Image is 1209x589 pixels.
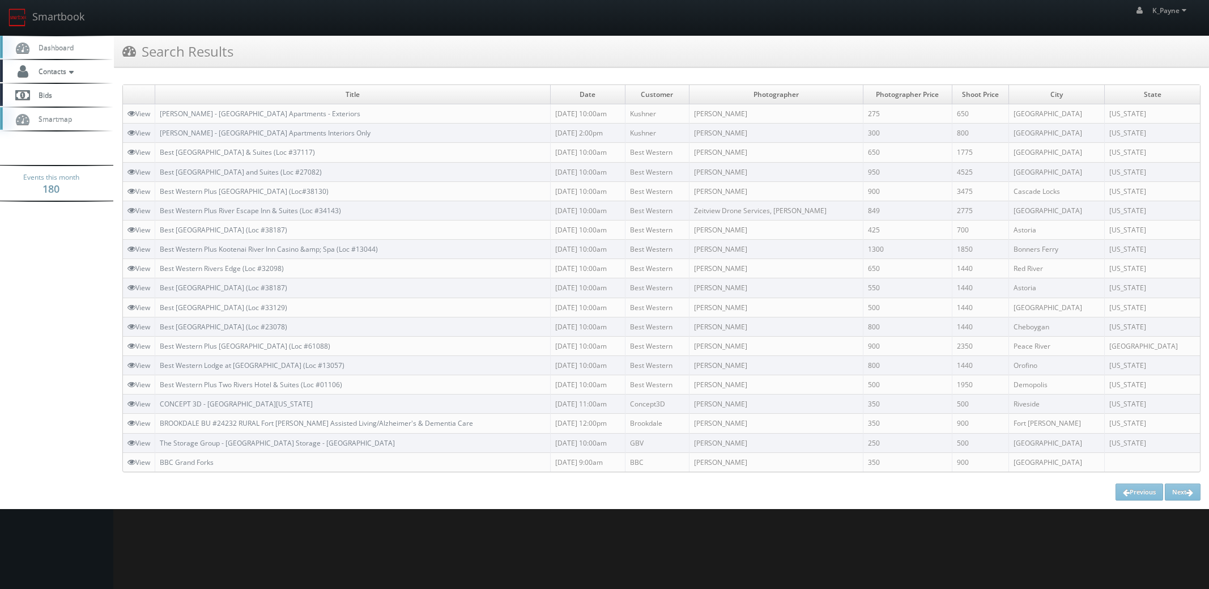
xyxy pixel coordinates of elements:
[1009,375,1105,395] td: Demopolis
[1009,240,1105,259] td: Bonners Ferry
[863,240,952,259] td: 1300
[952,162,1008,181] td: 4525
[625,181,689,201] td: Best Western
[550,220,625,239] td: [DATE] 10:00am
[550,104,625,124] td: [DATE] 10:00am
[1009,433,1105,452] td: [GEOGRAPHIC_DATA]
[689,143,863,162] td: [PERSON_NAME]
[1105,336,1200,355] td: [GEOGRAPHIC_DATA]
[550,298,625,317] td: [DATE] 10:00am
[952,220,1008,239] td: 700
[1009,395,1105,414] td: Riveside
[550,278,625,298] td: [DATE] 10:00am
[952,452,1008,472] td: 900
[689,181,863,201] td: [PERSON_NAME]
[689,124,863,143] td: [PERSON_NAME]
[160,244,378,254] a: Best Western Plus Kootenai River Inn Casino &amp; Spa (Loc #13044)
[863,220,952,239] td: 425
[689,395,863,414] td: [PERSON_NAME]
[1009,317,1105,336] td: Cheboygan
[127,418,150,428] a: View
[863,355,952,375] td: 800
[127,438,150,448] a: View
[863,181,952,201] td: 900
[863,259,952,278] td: 650
[952,433,1008,452] td: 500
[863,278,952,298] td: 550
[1105,355,1200,375] td: [US_STATE]
[1009,336,1105,355] td: Peace River
[160,206,341,215] a: Best Western Plus River Escape Inn & Suites (Loc #34143)
[1009,220,1105,239] td: Astoria
[952,181,1008,201] td: 3475
[33,114,72,124] span: Smartmap
[160,283,287,293] a: Best [GEOGRAPHIC_DATA] (Loc #38187)
[160,341,330,351] a: Best Western Plus [GEOGRAPHIC_DATA] (Loc #61088)
[160,264,284,273] a: Best Western Rivers Edge (Loc #32098)
[952,143,1008,162] td: 1775
[952,414,1008,433] td: 900
[160,225,287,235] a: Best [GEOGRAPHIC_DATA] (Loc #38187)
[127,361,150,370] a: View
[550,143,625,162] td: [DATE] 10:00am
[1009,259,1105,278] td: Red River
[1105,162,1200,181] td: [US_STATE]
[689,298,863,317] td: [PERSON_NAME]
[689,433,863,452] td: [PERSON_NAME]
[1105,433,1200,452] td: [US_STATE]
[127,225,150,235] a: View
[155,85,551,104] td: Title
[1105,201,1200,220] td: [US_STATE]
[1105,104,1200,124] td: [US_STATE]
[160,399,313,409] a: CONCEPT 3D - [GEOGRAPHIC_DATA][US_STATE]
[160,380,342,389] a: Best Western Plus Two Rivers Hotel & Suites (Loc #01106)
[1105,395,1200,414] td: [US_STATE]
[952,278,1008,298] td: 1440
[1105,259,1200,278] td: [US_STATE]
[689,240,863,259] td: [PERSON_NAME]
[550,452,625,472] td: [DATE] 9:00am
[160,128,371,138] a: [PERSON_NAME] - [GEOGRAPHIC_DATA] Apartments Interiors Only
[550,201,625,220] td: [DATE] 10:00am
[952,104,1008,124] td: 650
[127,283,150,293] a: View
[863,124,952,143] td: 300
[625,452,689,472] td: BBC
[127,206,150,215] a: View
[160,322,287,332] a: Best [GEOGRAPHIC_DATA] (Loc #23078)
[863,104,952,124] td: 275
[625,104,689,124] td: Kushner
[863,201,952,220] td: 849
[863,317,952,336] td: 800
[42,182,59,196] strong: 180
[952,298,1008,317] td: 1440
[625,124,689,143] td: Kushner
[625,259,689,278] td: Best Western
[1009,181,1105,201] td: Cascade Locks
[625,355,689,375] td: Best Western
[160,167,322,177] a: Best [GEOGRAPHIC_DATA] and Suites (Loc #27082)
[1105,317,1200,336] td: [US_STATE]
[550,433,625,452] td: [DATE] 10:00am
[1009,85,1105,104] td: City
[952,395,1008,414] td: 500
[625,143,689,162] td: Best Western
[1009,414,1105,433] td: Fort [PERSON_NAME]
[689,201,863,220] td: Zeitview Drone Services, [PERSON_NAME]
[160,147,315,157] a: Best [GEOGRAPHIC_DATA] & Suites (Loc #37117)
[550,162,625,181] td: [DATE] 10:00am
[550,336,625,355] td: [DATE] 10:00am
[863,375,952,395] td: 500
[1009,124,1105,143] td: [GEOGRAPHIC_DATA]
[1105,85,1200,104] td: State
[127,167,150,177] a: View
[689,452,863,472] td: [PERSON_NAME]
[550,395,625,414] td: [DATE] 11:00am
[8,9,27,27] img: smartbook-logo.png
[689,355,863,375] td: [PERSON_NAME]
[689,336,863,355] td: [PERSON_NAME]
[33,90,52,100] span: Bids
[160,438,395,448] a: The Storage Group - [GEOGRAPHIC_DATA] Storage - [GEOGRAPHIC_DATA]
[625,201,689,220] td: Best Western
[127,187,150,196] a: View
